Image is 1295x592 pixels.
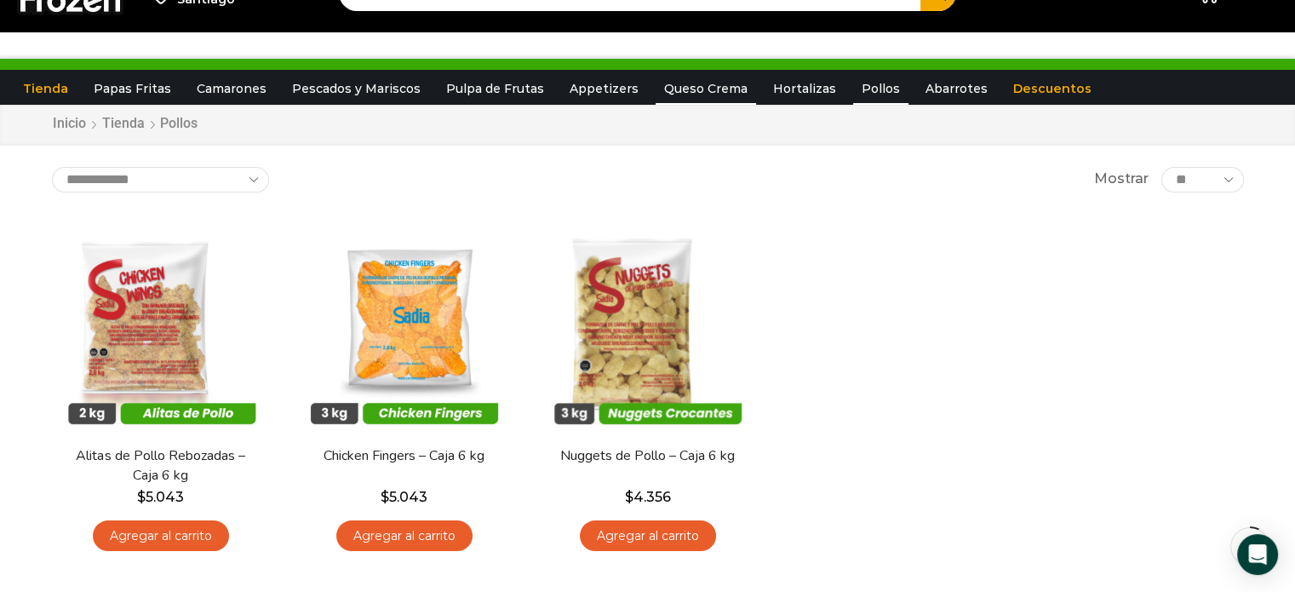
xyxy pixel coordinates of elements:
[580,520,716,552] a: Agregar al carrito: “Nuggets de Pollo - Caja 6 kg”
[93,520,229,552] a: Agregar al carrito: “Alitas de Pollo Rebozadas - Caja 6 kg”
[656,72,756,105] a: Queso Crema
[1237,534,1278,575] div: Open Intercom Messenger
[306,446,501,466] a: Chicken Fingers – Caja 6 kg
[101,114,146,134] a: Tienda
[765,72,845,105] a: Hortalizas
[85,72,180,105] a: Papas Fritas
[52,167,269,193] select: Pedido de la tienda
[381,489,389,505] span: $
[336,520,473,552] a: Agregar al carrito: “Chicken Fingers - Caja 6 kg”
[625,489,633,505] span: $
[438,72,553,105] a: Pulpa de Frutas
[853,72,908,105] a: Pollos
[381,489,427,505] bdi: 5.043
[160,115,198,131] h1: Pollos
[137,489,184,505] bdi: 5.043
[52,114,198,134] nav: Breadcrumb
[1094,170,1149,189] span: Mostrar
[561,72,647,105] a: Appetizers
[14,72,77,105] a: Tienda
[52,114,87,134] a: Inicio
[625,489,671,505] bdi: 4.356
[188,72,275,105] a: Camarones
[62,446,258,486] a: Alitas de Pollo Rebozadas – Caja 6 kg
[284,72,429,105] a: Pescados y Mariscos
[1005,72,1100,105] a: Descuentos
[549,446,745,466] a: Nuggets de Pollo – Caja 6 kg
[917,72,996,105] a: Abarrotes
[137,489,146,505] span: $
